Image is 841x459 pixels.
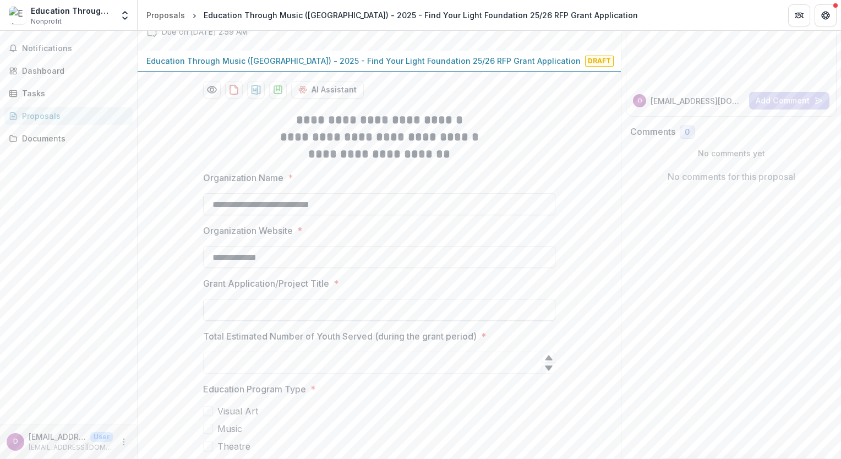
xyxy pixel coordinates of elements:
div: development@etmonline.org [13,438,18,445]
a: Dashboard [4,62,133,80]
span: Nonprofit [31,17,62,26]
p: Organization Name [203,171,283,184]
div: Proposals [22,110,124,122]
img: Education Through Music (NYC) [9,7,26,24]
p: No comments yet [630,147,832,159]
div: development@etmonline.org [638,98,642,103]
span: Notifications [22,44,128,53]
span: 0 [685,128,690,137]
p: Organization Website [203,224,293,237]
a: Proposals [4,107,133,125]
button: AI Assistant [291,81,364,99]
p: No comments for this proposal [668,170,795,183]
p: Grant Application/Project Title [203,277,329,290]
button: download-proposal [225,81,243,99]
button: Preview e1a10d59-9741-4db3-958e-3b1aca6ec506-0.pdf [203,81,221,99]
div: Tasks [22,88,124,99]
p: Education Through Music ([GEOGRAPHIC_DATA]) - 2025 - Find Your Light Foundation 25/26 RFP Grant A... [146,55,581,67]
a: Proposals [142,7,189,23]
span: Theatre [217,440,250,453]
button: Partners [788,4,810,26]
span: Draft [585,56,614,67]
a: Tasks [4,84,133,102]
div: Dashboard [22,65,124,76]
div: Education Through Music ([GEOGRAPHIC_DATA]) - 2025 - Find Your Light Foundation 25/26 RFP Grant A... [204,9,638,21]
p: Due on [DATE] 2:59 AM [162,26,248,37]
p: [EMAIL_ADDRESS][DOMAIN_NAME] [29,442,113,452]
span: Music [217,422,242,435]
button: More [117,435,130,449]
p: [EMAIL_ADDRESS][DOMAIN_NAME] [29,431,86,442]
p: Total Estimated Number of Youth Served (during the grant period) [203,330,477,343]
button: Notifications [4,40,133,57]
button: download-proposal [247,81,265,99]
div: Proposals [146,9,185,21]
button: Add Comment [749,92,829,110]
div: Documents [22,133,124,144]
a: Documents [4,129,133,147]
button: download-proposal [269,81,287,99]
div: Education Through Music ([GEOGRAPHIC_DATA]) [31,5,113,17]
p: User [90,432,113,442]
nav: breadcrumb [142,7,642,23]
p: [EMAIL_ADDRESS][DOMAIN_NAME] [651,95,745,107]
button: Get Help [815,4,837,26]
h2: Comments [630,127,675,137]
span: Visual Art [217,405,258,418]
p: Education Program Type [203,382,306,396]
button: Open entity switcher [117,4,133,26]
